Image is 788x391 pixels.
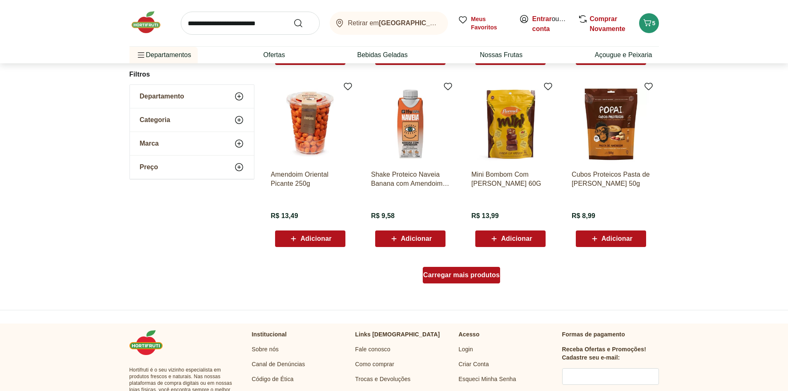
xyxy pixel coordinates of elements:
a: Criar Conta [459,360,489,368]
span: Retirar em [348,19,439,27]
img: Hortifruti [129,10,171,35]
img: Mini Bombom Com Amendoim Flormel 60G [471,85,550,163]
span: Adicionar [300,235,331,242]
img: Hortifruti [129,330,171,355]
a: Açougue e Peixaria [595,50,652,60]
a: Como comprar [355,360,395,368]
p: Formas de pagamento [562,330,659,338]
input: search [181,12,320,35]
span: Adicionar [601,235,632,242]
img: Amendoim Oriental Picante 250g [271,85,350,163]
a: Ofertas [263,50,285,60]
button: Menu [136,45,146,65]
h3: Receba Ofertas e Promoções! [562,345,647,353]
a: Código de Ética [252,375,294,383]
span: R$ 8,99 [572,211,595,221]
a: Meus Favoritos [458,15,509,31]
a: Esqueci Minha Senha [459,375,516,383]
a: Bebidas Geladas [357,50,408,60]
span: Carregar mais produtos [423,272,500,278]
p: Links [DEMOGRAPHIC_DATA] [355,330,440,338]
p: Acesso [459,330,480,338]
a: Trocas e Devoluções [355,375,411,383]
a: Nossas Frutas [480,50,522,60]
span: Marca [140,139,159,148]
button: Adicionar [275,230,345,247]
span: Adicionar [401,235,432,242]
a: Comprar Novamente [590,15,625,32]
button: Adicionar [475,230,546,247]
button: Departamento [130,85,254,108]
a: Sobre nós [252,345,279,353]
span: Preço [140,163,158,171]
p: Institucional [252,330,287,338]
span: Meus Favoritos [471,15,509,31]
button: Categoria [130,108,254,132]
span: R$ 13,49 [271,211,298,221]
a: Canal de Denúncias [252,360,305,368]
a: Amendoim Oriental Picante 250g [271,170,350,188]
button: Retirar em[GEOGRAPHIC_DATA]/[GEOGRAPHIC_DATA] [330,12,448,35]
a: Mini Bombom Com [PERSON_NAME] 60G [471,170,550,188]
a: Fale conosco [355,345,390,353]
button: Marca [130,132,254,155]
span: 5 [652,20,656,26]
span: ou [532,14,569,34]
h2: Filtros [129,66,254,83]
a: Carregar mais produtos [423,267,500,287]
b: [GEOGRAPHIC_DATA]/[GEOGRAPHIC_DATA] [379,19,522,26]
button: Carrinho [639,13,659,33]
span: R$ 13,99 [471,211,498,221]
span: Departamento [140,92,184,101]
button: Preço [130,156,254,179]
img: Cubos Proteicos Pasta de Amendoim Popai 50g [572,85,650,163]
img: Shake Proteico Naveia Banana com Amendoim 250ml [371,85,450,163]
a: Shake Proteico Naveia Banana com Amendoim 250ml [371,170,450,188]
a: Entrar [532,15,552,22]
span: Adicionar [501,235,532,242]
button: Adicionar [375,230,445,247]
button: Submit Search [293,18,313,28]
span: Departamentos [136,45,191,65]
a: Login [459,345,473,353]
span: R$ 9,58 [371,211,395,221]
h3: Cadastre seu e-mail: [562,353,620,362]
span: Categoria [140,116,170,124]
a: Cubos Proteicos Pasta de [PERSON_NAME] 50g [572,170,650,188]
button: Adicionar [576,230,646,247]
